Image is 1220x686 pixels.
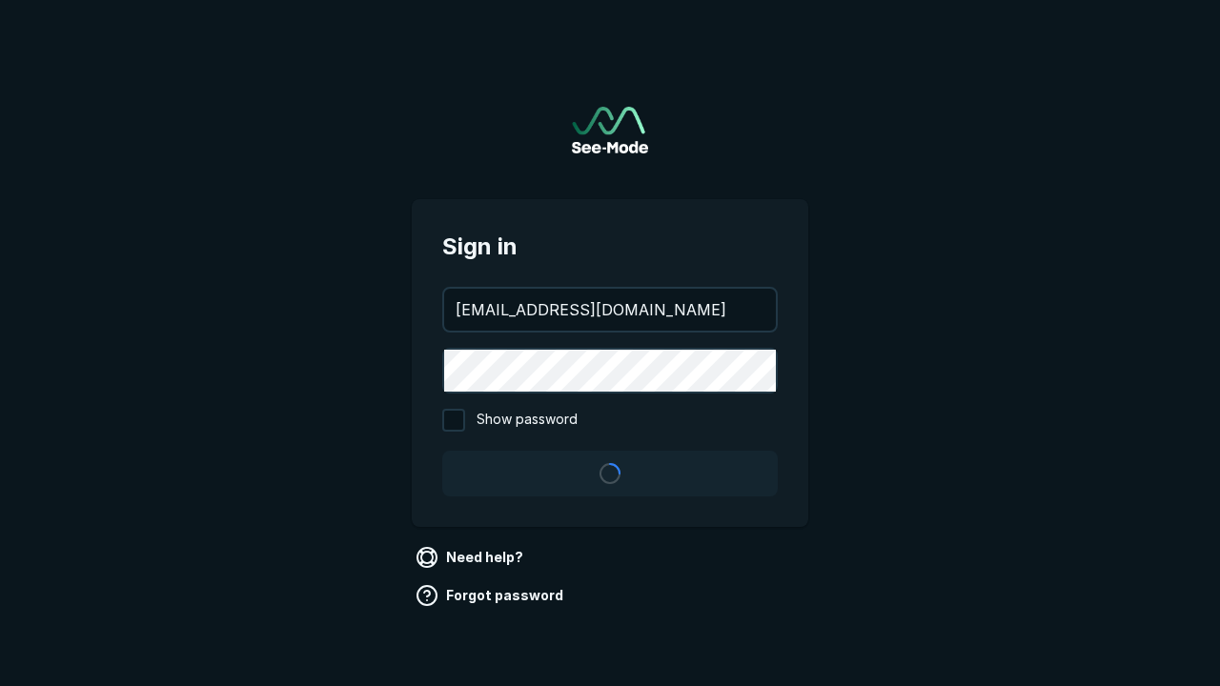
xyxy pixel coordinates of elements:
a: Need help? [412,542,531,573]
a: Go to sign in [572,107,648,153]
input: your@email.com [444,289,776,331]
img: See-Mode Logo [572,107,648,153]
span: Show password [477,409,578,432]
span: Sign in [442,230,778,264]
a: Forgot password [412,580,571,611]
